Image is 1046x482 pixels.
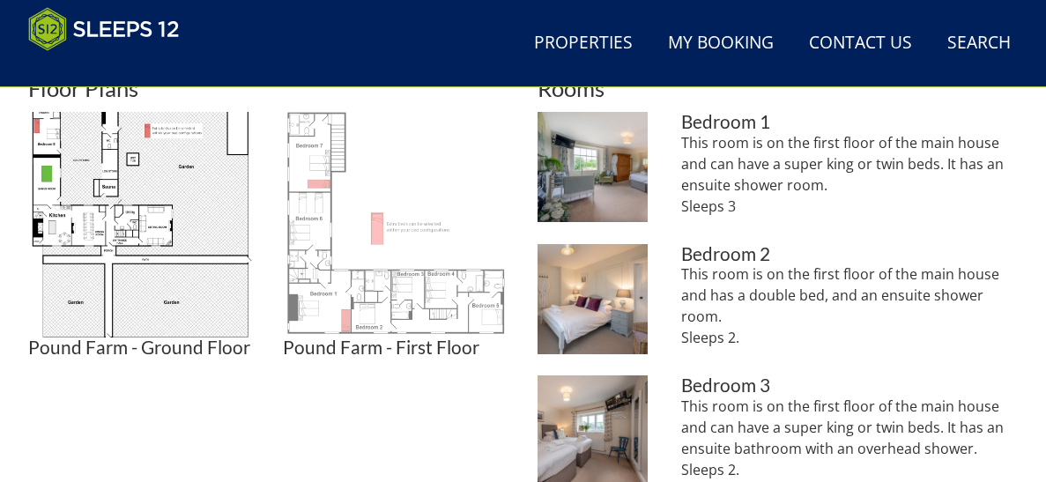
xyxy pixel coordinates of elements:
[283,112,509,338] img: Pound Farm - First Floor
[681,375,1018,396] h3: Bedroom 3
[283,337,509,358] h3: Pound Farm - First Floor
[538,76,1019,100] h2: Rooms
[28,76,509,100] h2: Floor Plans
[940,24,1018,63] a: Search
[661,24,781,63] a: My Booking
[28,7,180,51] img: Sleeps 12
[681,244,1018,264] h3: Bedroom 2
[681,263,1018,348] p: This room is on the first floor of the main house and has a double bed, and an ensuite shower roo...
[28,337,255,358] h3: Pound Farm - Ground Floor
[527,24,640,63] a: Properties
[538,244,648,354] img: Bedroom 2
[802,24,919,63] a: Contact Us
[538,112,648,222] img: Bedroom 1
[28,112,255,338] img: Pound Farm - Ground Floor
[681,112,1018,132] h3: Bedroom 1
[681,396,1018,480] p: This room is on the first floor of the main house and can have a super king or twin beds. It has ...
[19,62,204,77] iframe: Customer reviews powered by Trustpilot
[681,132,1018,217] p: This room is on the first floor of the main house and can have a super king or twin beds. It has ...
